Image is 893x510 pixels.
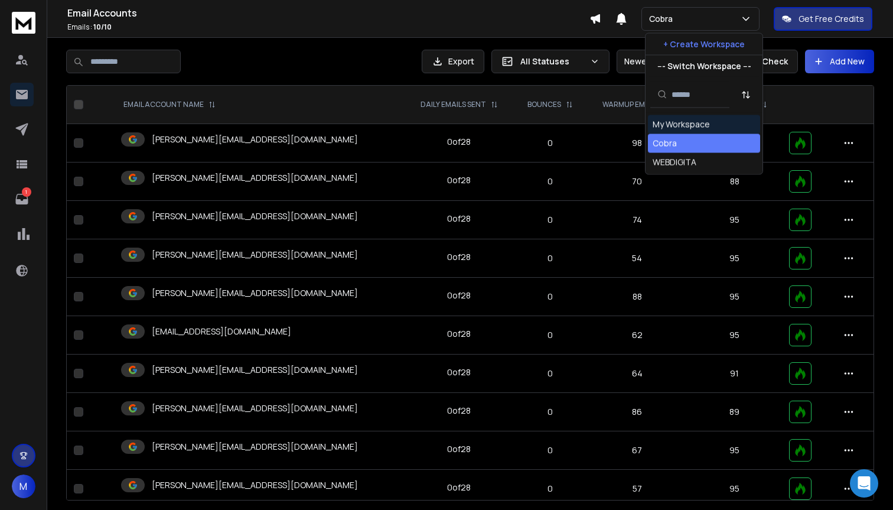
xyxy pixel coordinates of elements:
[152,287,358,299] p: [PERSON_NAME][EMAIL_ADDRESS][DOMAIN_NAME]
[521,368,580,379] p: 0
[447,136,471,148] div: 0 of 28
[774,7,872,31] button: Get Free Credits
[521,214,580,226] p: 0
[687,163,782,201] td: 88
[521,444,580,456] p: 0
[447,328,471,340] div: 0 of 28
[12,475,35,498] button: M
[587,201,687,239] td: 74
[734,83,758,106] button: Sort by Sort A-Z
[447,251,471,263] div: 0 of 28
[602,100,660,109] p: WARMUP EMAILS
[123,100,216,109] div: EMAIL ACCOUNT NAME
[587,355,687,393] td: 64
[653,157,696,168] div: WEBDIGITA
[447,482,471,493] div: 0 of 28
[850,469,878,498] div: Open Intercom Messenger
[653,119,710,131] div: My Workspace
[152,134,358,145] p: [PERSON_NAME][EMAIL_ADDRESS][DOMAIN_NAME]
[527,100,561,109] p: BOUNCES
[687,201,782,239] td: 95
[67,6,589,20] h1: Email Accounts
[10,187,34,211] a: 1
[663,38,745,50] p: + Create Workspace
[152,479,358,491] p: [PERSON_NAME][EMAIL_ADDRESS][DOMAIN_NAME]
[649,13,677,25] p: Cobra
[447,443,471,455] div: 0 of 28
[657,60,751,72] p: --- Switch Workspace ---
[421,100,486,109] p: DAILY EMAILS SENT
[617,50,693,73] button: Newest
[687,470,782,508] td: 95
[521,483,580,495] p: 0
[521,329,580,341] p: 0
[587,163,687,201] td: 70
[152,172,358,184] p: [PERSON_NAME][EMAIL_ADDRESS][DOMAIN_NAME]
[587,431,687,470] td: 67
[587,239,687,278] td: 54
[687,355,782,393] td: 91
[521,291,580,303] p: 0
[12,12,35,34] img: logo
[687,278,782,316] td: 95
[799,13,864,25] p: Get Free Credits
[447,366,471,378] div: 0 of 28
[152,210,358,222] p: [PERSON_NAME][EMAIL_ADDRESS][DOMAIN_NAME]
[67,22,589,32] p: Emails :
[152,364,358,376] p: [PERSON_NAME][EMAIL_ADDRESS][DOMAIN_NAME]
[587,470,687,508] td: 57
[152,441,358,453] p: [PERSON_NAME][EMAIL_ADDRESS][DOMAIN_NAME]
[687,431,782,470] td: 95
[587,278,687,316] td: 88
[152,402,358,414] p: [PERSON_NAME][EMAIL_ADDRESS][DOMAIN_NAME]
[521,176,580,187] p: 0
[93,22,112,32] span: 10 / 10
[521,252,580,264] p: 0
[152,326,291,337] p: [EMAIL_ADDRESS][DOMAIN_NAME]
[521,137,580,149] p: 0
[447,290,471,301] div: 0 of 28
[587,124,687,163] td: 98
[687,316,782,355] td: 95
[646,34,762,55] button: + Create Workspace
[447,405,471,417] div: 0 of 28
[447,174,471,186] div: 0 of 28
[587,316,687,355] td: 62
[520,56,585,67] p: All Statuses
[521,406,580,418] p: 0
[152,249,358,261] p: [PERSON_NAME][EMAIL_ADDRESS][DOMAIN_NAME]
[687,239,782,278] td: 95
[22,187,31,197] p: 1
[653,138,677,150] div: Cobra
[805,50,874,73] button: Add New
[587,393,687,431] td: 86
[687,393,782,431] td: 89
[422,50,484,73] button: Export
[447,213,471,225] div: 0 of 28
